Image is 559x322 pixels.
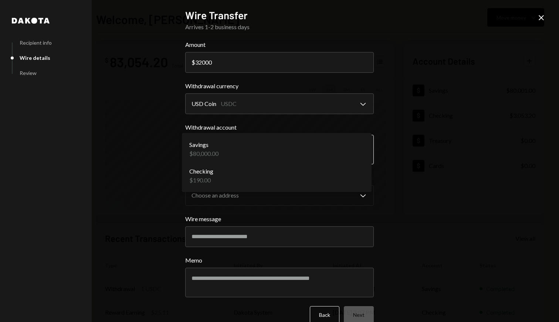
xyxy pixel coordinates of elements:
[185,123,374,132] label: Withdrawal account
[221,99,237,108] div: USDC
[185,23,374,31] div: Arrives 1-2 business days
[189,140,218,149] div: Savings
[185,256,374,265] label: Memo
[185,40,374,49] label: Amount
[20,40,52,46] div: Recipient info
[185,52,374,73] input: 0.00
[20,70,37,76] div: Review
[185,82,374,90] label: Withdrawal currency
[185,185,374,206] button: Withdrawal address
[192,59,195,66] div: $
[189,167,213,176] div: Checking
[189,149,218,158] div: $80,000.00
[189,176,213,185] div: $190.00
[185,8,374,23] h2: Wire Transfer
[20,55,50,61] div: Wire details
[185,93,374,114] button: Withdrawal currency
[185,215,374,223] label: Wire message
